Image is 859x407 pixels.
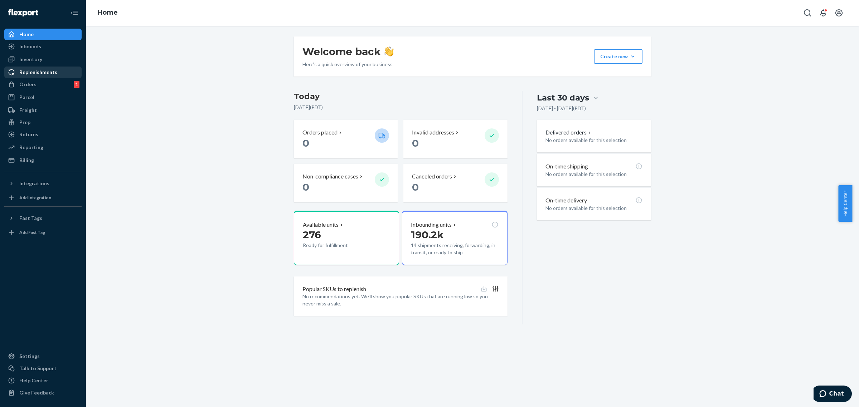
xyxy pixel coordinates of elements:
button: Invalid addresses 0 [403,120,507,158]
a: Add Fast Tag [4,227,82,238]
p: Canceled orders [412,172,452,181]
div: Settings [19,353,40,360]
p: On-time delivery [545,196,587,205]
a: Inbounds [4,41,82,52]
h1: Welcome back [302,45,394,58]
a: Parcel [4,92,82,103]
p: Here’s a quick overview of your business [302,61,394,68]
p: [DATE] ( PDT ) [294,104,508,111]
div: Talk to Support [19,365,57,372]
a: Freight [4,104,82,116]
div: 1 [74,81,79,88]
button: Available units276Ready for fulfillment [294,211,399,265]
div: Billing [19,157,34,164]
p: On-time shipping [545,162,588,171]
button: Help Center [838,185,852,222]
div: Replenishments [19,69,57,76]
div: Integrations [19,180,49,187]
p: Invalid addresses [412,128,454,137]
p: No orders available for this selection [545,137,642,144]
iframe: Opens a widget where you can chat to one of our agents [814,386,852,403]
a: Reporting [4,142,82,153]
p: Non-compliance cases [302,172,358,181]
a: Inventory [4,54,82,65]
button: Give Feedback [4,387,82,398]
div: Inbounds [19,43,41,50]
p: Inbounding units [411,221,452,229]
button: Open Search Box [800,6,815,20]
img: Flexport logo [8,9,38,16]
img: hand-wave emoji [384,46,394,57]
a: Help Center [4,375,82,386]
div: Parcel [19,94,34,101]
button: Orders placed 0 [294,120,398,158]
ol: breadcrumbs [92,3,123,23]
span: 0 [412,137,419,149]
a: Home [97,9,118,16]
p: Popular SKUs to replenish [302,285,366,293]
span: 0 [302,137,309,149]
a: Settings [4,350,82,362]
p: 14 shipments receiving, forwarding, in transit, or ready to ship [411,242,498,256]
div: Fast Tags [19,215,42,222]
button: Close Navigation [67,6,82,20]
span: 0 [302,181,309,193]
div: Freight [19,107,37,114]
span: 190.2k [411,229,444,241]
div: Orders [19,81,37,88]
button: Canceled orders 0 [403,164,507,202]
a: Returns [4,129,82,140]
div: Give Feedback [19,389,54,396]
div: Add Fast Tag [19,229,45,235]
div: Prep [19,119,30,126]
p: Orders placed [302,128,338,137]
button: Inbounding units190.2k14 shipments receiving, forwarding, in transit, or ready to ship [402,211,507,265]
p: Ready for fulfillment [303,242,369,249]
a: Home [4,29,82,40]
a: Orders1 [4,79,82,90]
div: Help Center [19,377,48,384]
p: [DATE] - [DATE] ( PDT ) [537,105,586,112]
p: No orders available for this selection [545,171,642,178]
button: Integrations [4,178,82,189]
a: Billing [4,155,82,166]
a: Replenishments [4,67,82,78]
button: Create new [594,49,642,64]
button: Talk to Support [4,363,82,374]
button: Delivered orders [545,128,592,137]
button: Open notifications [816,6,830,20]
div: Home [19,31,34,38]
div: Inventory [19,56,42,63]
h3: Today [294,91,508,102]
span: 276 [303,229,321,241]
p: Available units [303,221,339,229]
div: Reporting [19,144,43,151]
p: No orders available for this selection [545,205,642,212]
span: 0 [412,181,419,193]
button: Non-compliance cases 0 [294,164,398,202]
div: Add Integration [19,195,51,201]
a: Add Integration [4,192,82,203]
a: Prep [4,117,82,128]
div: Last 30 days [537,92,589,103]
button: Open account menu [832,6,846,20]
p: No recommendations yet. We’ll show you popular SKUs that are running low so you never miss a sale. [302,293,499,307]
button: Fast Tags [4,212,82,224]
div: Returns [19,131,38,138]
